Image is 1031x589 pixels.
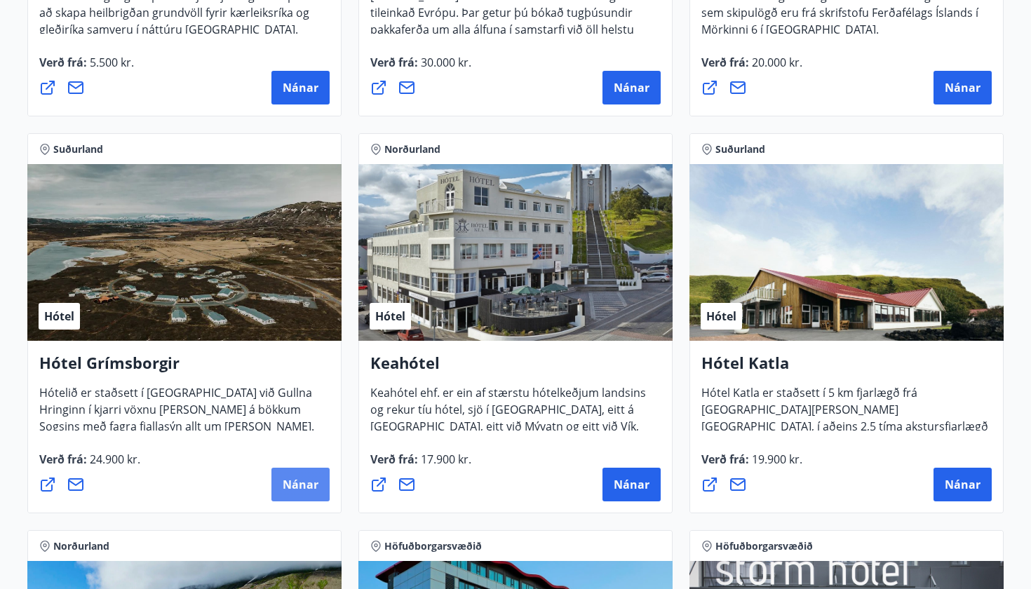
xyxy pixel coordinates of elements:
span: Hótel [375,309,405,324]
span: Verð frá : [701,55,802,81]
span: 17.900 kr. [418,452,471,467]
span: Suðurland [715,142,765,156]
span: 5.500 kr. [87,55,134,70]
button: Nánar [271,71,330,104]
span: Nánar [945,477,981,492]
button: Nánar [934,71,992,104]
span: Norðurland [384,142,440,156]
button: Nánar [602,468,661,501]
span: Nánar [283,477,318,492]
span: Hótel [44,309,74,324]
span: Höfuðborgarsvæðið [715,539,813,553]
span: Suðurland [53,142,103,156]
span: Höfuðborgarsvæðið [384,539,482,553]
h4: Keahótel [370,352,661,384]
span: Verð frá : [701,452,802,478]
span: Keahótel ehf. er ein af stærstu hótelkeðjum landsins og rekur tíu hótel, sjö í [GEOGRAPHIC_DATA],... [370,385,646,479]
button: Nánar [602,71,661,104]
span: 24.900 kr. [87,452,140,467]
span: Hótel [706,309,736,324]
button: Nánar [271,468,330,501]
span: Verð frá : [39,55,134,81]
h4: Hótel Grímsborgir [39,352,330,384]
span: Nánar [945,80,981,95]
span: 30.000 kr. [418,55,471,70]
span: Hótelið er staðsett í [GEOGRAPHIC_DATA] við Gullna Hringinn í kjarri vöxnu [PERSON_NAME] á bökkum... [39,385,314,479]
span: 19.900 kr. [749,452,802,467]
h4: Hótel Katla [701,352,992,384]
span: Verð frá : [370,452,471,478]
span: 20.000 kr. [749,55,802,70]
span: Nánar [614,477,649,492]
button: Nánar [934,468,992,501]
span: Nánar [614,80,649,95]
span: Norðurland [53,539,109,553]
span: Hótel Katla er staðsett í 5 km fjarlægð frá [GEOGRAPHIC_DATA][PERSON_NAME][GEOGRAPHIC_DATA], í að... [701,385,988,462]
span: Nánar [283,80,318,95]
span: Verð frá : [370,55,471,81]
span: Verð frá : [39,452,140,478]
